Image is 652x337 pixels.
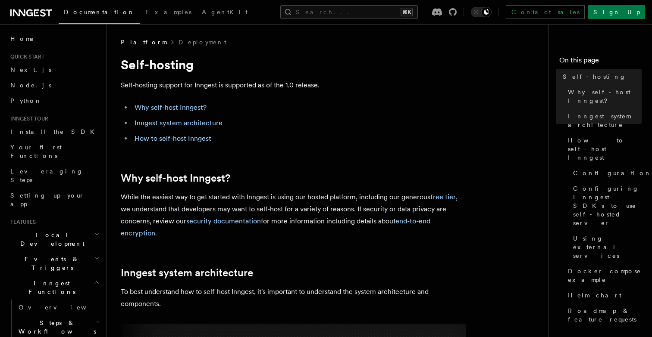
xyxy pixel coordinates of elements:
[430,193,456,201] a: free tier
[564,288,642,303] a: Helm chart
[135,119,223,127] a: Inngest system architecture
[135,103,207,111] a: Why self-host Inngest?
[121,172,230,184] a: Why self-host Inngest?
[121,38,166,46] span: Platform
[7,53,44,60] span: Quick start
[59,3,140,24] a: Documentation
[559,55,642,69] h4: On this page
[7,255,94,272] span: Events & Triggers
[564,108,642,133] a: Inngest system architecture
[7,139,101,164] a: Your first Functions
[197,3,253,23] a: AgentKit
[64,9,135,15] span: Documentation
[10,192,85,207] span: Setting up your app
[573,169,652,177] span: Configuration
[121,191,466,239] p: While the easiest way to get started with Inngest is using our hosted platform, including our gen...
[135,134,211,142] a: How to self-host Inngest
[564,133,642,165] a: How to self-host Inngest
[7,77,101,93] a: Node.js
[7,188,101,212] a: Setting up your app
[568,88,642,105] span: Why self-host Inngest?
[10,128,100,135] span: Install the SDK
[573,234,642,260] span: Using external services
[121,79,466,91] p: Self-hosting support for Inngest is supported as of the 1.0 release.
[15,300,101,315] a: Overview
[202,9,248,15] span: AgentKit
[121,286,466,310] p: To best understand how to self-host Inngest, it's important to understand the system architecture...
[280,5,418,19] button: Search...⌘K
[7,219,36,226] span: Features
[573,184,642,227] span: Configuring Inngest SDKs to use self-hosted server
[563,72,626,81] span: Self-hosting
[570,165,642,181] a: Configuration
[7,251,101,275] button: Events & Triggers
[121,267,253,279] a: Inngest system architecture
[559,69,642,84] a: Self-hosting
[564,303,642,327] a: Roadmap & feature requests
[10,82,51,89] span: Node.js
[10,144,62,159] span: Your first Functions
[15,318,96,336] span: Steps & Workflows
[564,84,642,108] a: Why self-host Inngest?
[7,62,101,77] a: Next.js
[401,8,413,16] kbd: ⌘K
[506,5,585,19] a: Contact sales
[179,38,226,46] a: Deployment
[10,34,34,43] span: Home
[7,275,101,300] button: Inngest Functions
[10,97,42,104] span: Python
[140,3,197,23] a: Examples
[186,217,261,225] a: security documentation
[588,5,645,19] a: Sign Up
[145,9,191,15] span: Examples
[7,227,101,251] button: Local Development
[7,279,93,296] span: Inngest Functions
[570,181,642,231] a: Configuring Inngest SDKs to use self-hosted server
[7,231,94,248] span: Local Development
[570,231,642,263] a: Using external services
[7,31,101,46] a: Home
[7,124,101,139] a: Install the SDK
[568,136,642,162] span: How to self-host Inngest
[568,267,642,284] span: Docker compose example
[471,7,492,17] button: Toggle dark mode
[121,57,466,72] h1: Self-hosting
[568,291,621,300] span: Helm chart
[7,115,48,122] span: Inngest tour
[564,263,642,288] a: Docker compose example
[7,93,101,108] a: Python
[568,306,642,324] span: Roadmap & feature requests
[10,168,83,183] span: Leveraging Steps
[7,164,101,188] a: Leveraging Steps
[568,112,642,129] span: Inngest system architecture
[10,66,51,73] span: Next.js
[19,304,107,311] span: Overview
